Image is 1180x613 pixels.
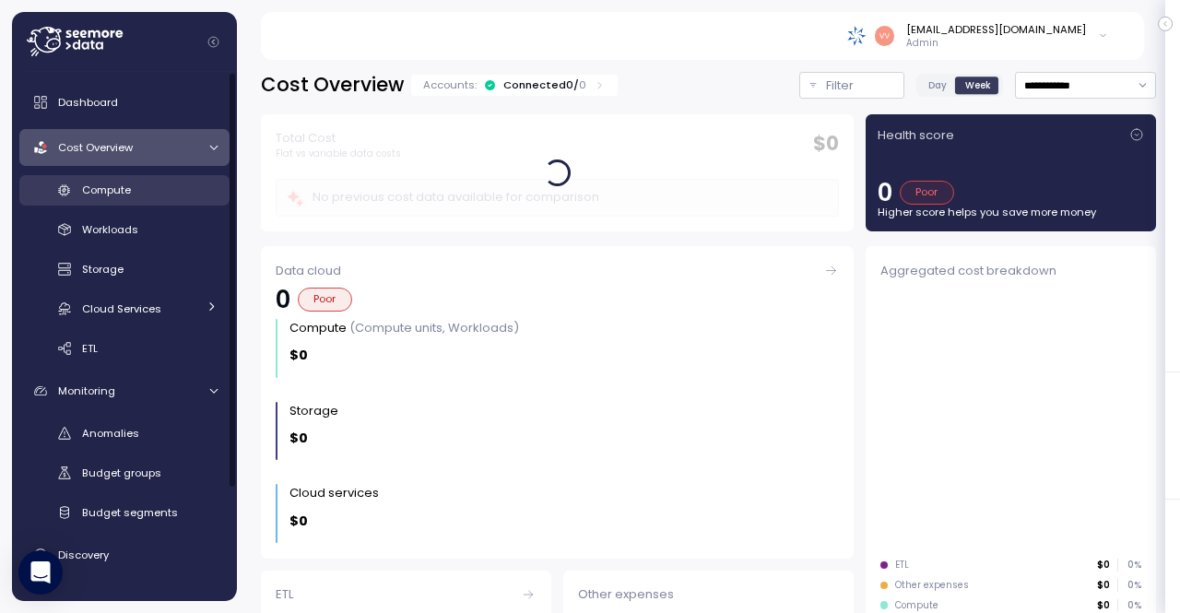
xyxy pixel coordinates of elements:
span: Discovery [58,548,109,562]
div: Open Intercom Messenger [18,550,63,595]
span: Cloud Services [82,301,161,316]
p: Filter [826,77,854,95]
p: $0 [1097,599,1110,612]
p: (Compute units, Workloads) [349,319,519,336]
p: 0 [878,181,892,205]
span: Compute [82,183,131,197]
p: Higher score helps you save more money [878,205,1144,219]
a: Monitoring [19,372,230,409]
div: Storage [289,402,338,420]
a: Compute [19,175,230,206]
p: Health score [878,126,954,145]
a: Discovery [19,536,230,573]
p: 0 % [1118,579,1140,592]
div: Data cloud [276,262,839,280]
div: Poor [900,181,954,205]
p: $0 [289,511,308,532]
p: $0 [289,345,308,366]
p: $0 [1097,579,1110,592]
a: Anomalies [19,418,230,449]
span: Storage [82,262,124,277]
p: $0 [289,428,308,449]
div: Cloud services [289,484,379,502]
div: Poor [298,288,352,312]
button: Collapse navigation [202,35,225,49]
a: Budget groups [19,458,230,489]
span: Cost Overview [58,140,133,155]
a: ETL [19,333,230,363]
div: Connected 0 / [503,77,586,92]
span: Budget segments [82,505,178,520]
p: 0 [276,288,290,312]
p: Accounts: [423,77,477,92]
span: ETL [82,341,98,356]
span: Week [965,78,991,92]
span: Budget groups [82,466,161,480]
a: Data cloud0PoorCompute (Compute units, Workloads)$0Storage $0Cloud services $0 [261,246,854,558]
div: ETL [895,559,909,572]
span: Monitoring [58,383,115,398]
div: Compute [895,599,938,612]
a: Dashboard [19,84,230,121]
p: 0 % [1118,599,1140,612]
a: Workloads [19,215,230,245]
div: Other expenses [895,579,969,592]
span: Dashboard [58,95,118,110]
img: 46f7259ee843653f49e58c8eef8347fd [875,26,894,45]
p: 0 % [1118,559,1140,572]
a: Cost Overview [19,129,230,166]
h2: Cost Overview [261,72,404,99]
p: 0 [579,77,586,92]
a: Cloud Services [19,293,230,324]
span: Workloads [82,222,138,237]
span: Anomalies [82,426,139,441]
p: Admin [906,37,1086,50]
a: Storage [19,254,230,285]
button: Filter [799,72,904,99]
a: Budget segments [19,497,230,527]
div: [EMAIL_ADDRESS][DOMAIN_NAME] [906,22,1086,37]
img: 68790ce639d2d68da1992664.PNG [847,26,867,45]
div: Other expenses [578,585,839,604]
div: ETL [276,585,537,604]
div: Compute [289,319,519,337]
p: $0 [1097,559,1110,572]
div: Accounts:Connected0/0 [411,75,618,96]
span: Day [928,78,947,92]
div: Aggregated cost breakdown [880,262,1141,280]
